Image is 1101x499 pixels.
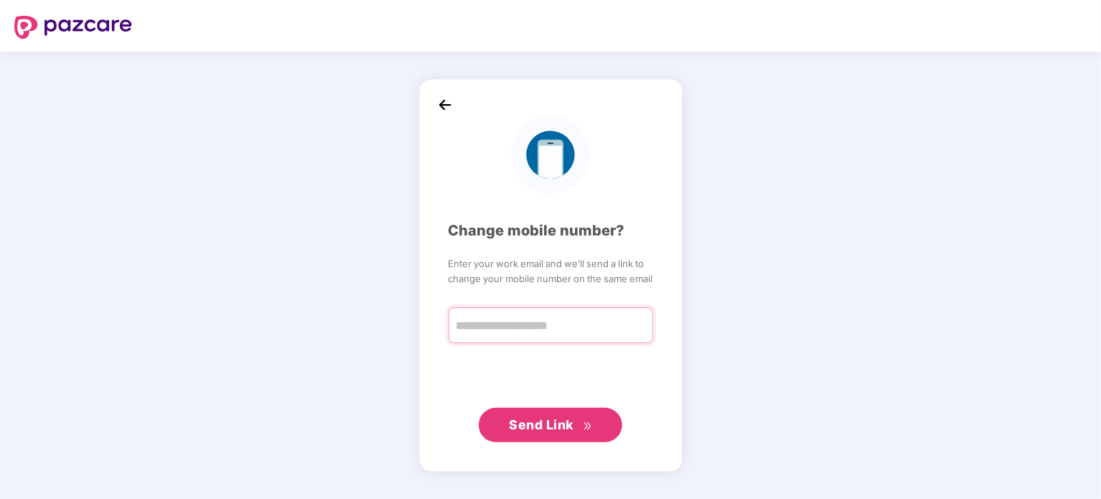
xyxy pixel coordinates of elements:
[434,94,456,116] img: back_icon
[449,271,653,286] span: change your mobile number on the same email
[509,417,573,432] span: Send Link
[479,408,622,442] button: Send Linkdouble-right
[14,16,132,39] img: logo
[449,220,653,242] div: Change mobile number?
[511,116,589,194] img: logo
[583,421,592,431] span: double-right
[449,256,653,271] span: Enter your work email and we’ll send a link to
